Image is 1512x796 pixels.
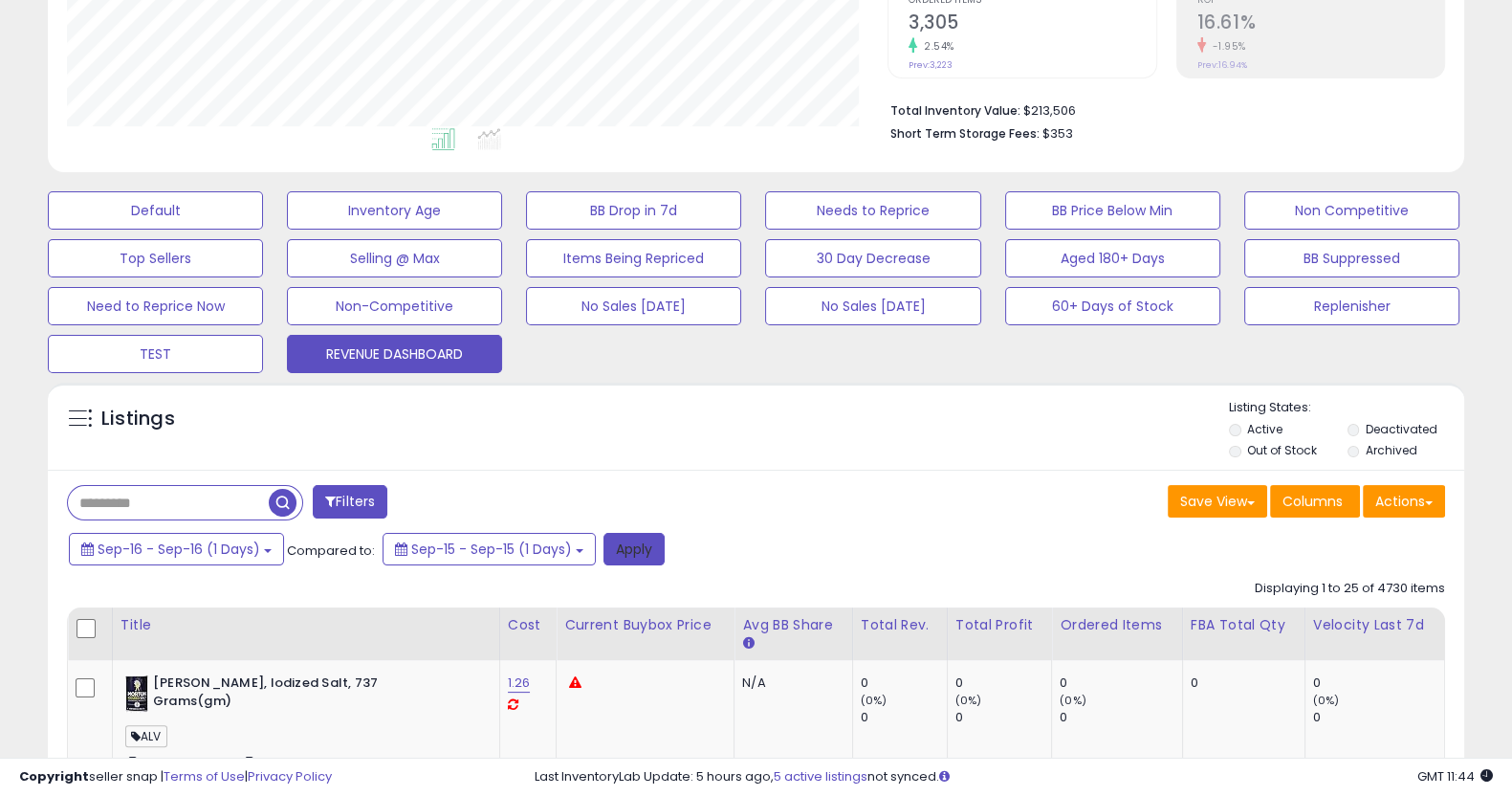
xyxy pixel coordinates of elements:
[917,39,954,54] small: 2.54%
[1005,191,1220,230] button: BB Price Below Min
[955,709,1051,726] div: 0
[1244,287,1459,325] button: Replenisher
[287,542,375,560] span: Compared to:
[287,191,502,230] button: Inventory Age
[411,540,572,559] span: Sep-15 - Sep-15 (1 Days)
[765,287,980,325] button: No Sales [DATE]
[313,485,387,519] button: Filters
[955,615,1043,635] div: Total Profit
[861,674,947,692] div: 0
[742,635,754,652] small: Avg BB Share.
[1191,674,1290,692] div: 0
[48,191,263,230] button: Default
[1313,693,1340,708] small: (0%)
[125,674,148,713] img: 510WoS0ZpFL._SL40_.jpg
[909,59,953,71] small: Prev: 3,223
[603,533,665,565] button: Apply
[1197,11,1444,37] h2: 16.61%
[955,693,982,708] small: (0%)
[1365,442,1416,458] label: Archived
[48,239,263,277] button: Top Sellers
[1247,421,1282,437] label: Active
[526,191,741,230] button: BB Drop in 7d
[1365,421,1436,437] label: Deactivated
[765,191,980,230] button: Needs to Reprice
[98,540,260,559] span: Sep-16 - Sep-16 (1 Days)
[526,239,741,277] button: Items Being Repriced
[248,767,332,785] a: Privacy Policy
[125,725,167,747] span: ALV
[1191,615,1297,635] div: FBA Total Qty
[1060,709,1182,726] div: 0
[1005,239,1220,277] button: Aged 180+ Days
[742,615,844,635] div: Avg BB Share
[19,767,89,785] strong: Copyright
[1313,615,1436,635] div: Velocity Last 7d
[861,709,947,726] div: 0
[1255,580,1445,598] div: Displaying 1 to 25 of 4730 items
[1244,239,1459,277] button: BB Suppressed
[564,615,726,635] div: Current Buybox Price
[287,239,502,277] button: Selling @ Max
[1313,674,1444,692] div: 0
[1313,709,1444,726] div: 0
[1168,485,1267,518] button: Save View
[508,674,531,693] a: 1.26
[19,768,332,786] div: seller snap | |
[861,615,939,635] div: Total Rev.
[774,767,867,785] a: 5 active listings
[1005,287,1220,325] button: 60+ Days of Stock
[1229,399,1464,417] p: Listing States:
[1206,39,1246,54] small: -1.95%
[1247,442,1317,458] label: Out of Stock
[48,335,263,373] button: TEST
[121,615,492,635] div: Title
[526,287,741,325] button: No Sales [DATE]
[383,533,596,565] button: Sep-15 - Sep-15 (1 Days)
[508,615,549,635] div: Cost
[1244,191,1459,230] button: Non Competitive
[287,287,502,325] button: Non-Competitive
[101,406,175,432] h5: Listings
[535,768,1493,786] div: Last InventoryLab Update: 5 hours ago, not synced.
[955,674,1051,692] div: 0
[1060,674,1182,692] div: 0
[1197,59,1247,71] small: Prev: 16.94%
[861,693,887,708] small: (0%)
[890,125,1040,142] b: Short Term Storage Fees:
[287,335,502,373] button: REVENUE DASHBOARD
[890,102,1020,119] b: Total Inventory Value:
[765,239,980,277] button: 30 Day Decrease
[890,98,1431,121] li: $213,506
[742,674,837,692] div: N/A
[1282,492,1343,511] span: Columns
[909,11,1155,37] h2: 3,305
[153,674,385,715] b: [PERSON_NAME], Iodized Salt, 737 Grams(gm)
[1060,693,1086,708] small: (0%)
[1363,485,1445,518] button: Actions
[69,533,284,565] button: Sep-16 - Sep-16 (1 Days)
[48,287,263,325] button: Need to Reprice Now
[1060,615,1174,635] div: Ordered Items
[1270,485,1360,518] button: Columns
[164,767,245,785] a: Terms of Use
[1417,767,1493,785] span: 2025-09-17 11:44 GMT
[1042,124,1073,143] span: $353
